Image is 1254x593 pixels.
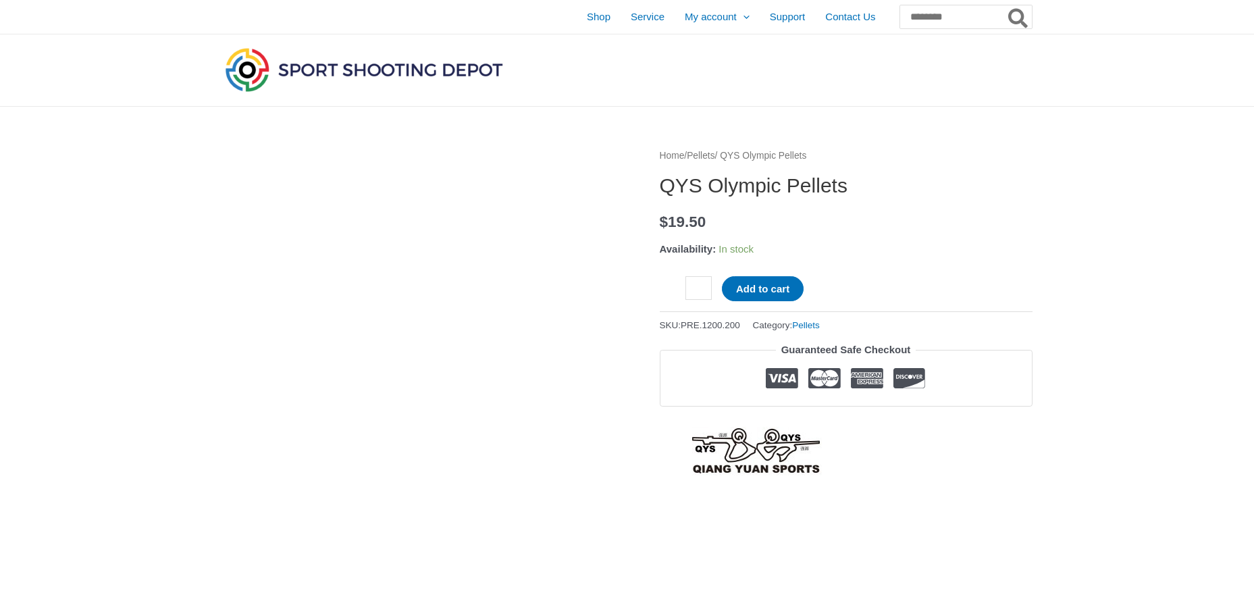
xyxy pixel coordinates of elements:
span: Availability: [660,243,716,255]
legend: Guaranteed Safe Checkout [776,340,916,359]
bdi: 19.50 [660,213,706,230]
span: SKU: [660,317,740,334]
span: PRE.1200.200 [681,320,740,330]
nav: Breadcrumb [660,147,1033,165]
h1: QYS Olympic Pellets [660,174,1033,198]
span: $ [660,213,669,230]
input: Product quantity [685,276,712,300]
button: Add to cart [722,276,804,301]
button: Search [1005,5,1032,28]
img: Sport Shooting Depot [222,45,506,95]
span: In stock [719,243,754,255]
a: Home [660,151,685,161]
a: QYS [660,427,854,475]
span: Category: [753,317,820,334]
a: Pellets [687,151,714,161]
a: Pellets [792,320,820,330]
